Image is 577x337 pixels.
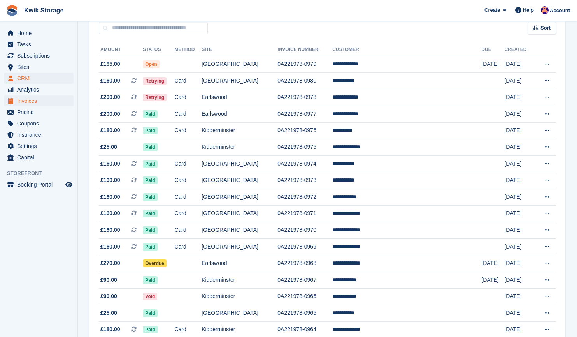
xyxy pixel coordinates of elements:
td: [DATE] [504,155,534,172]
td: 0A221978-0980 [277,72,332,89]
td: Card [175,238,202,255]
td: [DATE] [481,255,504,272]
th: Created [504,44,534,56]
a: menu [4,129,74,140]
a: menu [4,73,74,84]
td: Card [175,172,202,189]
span: Paid [143,176,157,184]
td: Card [175,155,202,172]
span: Subscriptions [17,50,64,61]
a: menu [4,179,74,190]
a: menu [4,118,74,129]
a: menu [4,28,74,39]
td: Card [175,205,202,222]
td: [DATE] [504,288,534,305]
td: [DATE] [481,272,504,288]
span: Paid [143,243,157,251]
span: £160.00 [100,243,120,251]
td: Card [175,222,202,239]
span: Paid [143,309,157,317]
td: 0A221978-0969 [277,238,332,255]
td: Kidderminster [202,139,277,156]
span: Pricing [17,107,64,118]
img: stora-icon-8386f47178a22dfd0bd8f6a31ec36ba5ce8667c1dd55bd0f319d3a0aa187defe.svg [6,5,18,16]
td: [GEOGRAPHIC_DATA] [202,72,277,89]
span: Home [17,28,64,39]
a: menu [4,152,74,163]
span: Overdue [143,259,167,267]
span: Paid [143,160,157,168]
span: Sort [540,24,551,32]
td: Kidderminster [202,122,277,139]
span: £90.00 [100,292,117,300]
td: Earlswood [202,89,277,106]
td: [DATE] [504,106,534,122]
span: £180.00 [100,325,120,333]
th: Method [175,44,202,56]
span: Booking Portal [17,179,64,190]
span: Help [523,6,534,14]
td: Card [175,106,202,122]
td: [DATE] [504,255,534,272]
td: [DATE] [504,172,534,189]
a: Preview store [64,180,74,189]
span: £200.00 [100,93,120,101]
td: [DATE] [504,189,534,205]
a: Kwik Storage [21,4,67,17]
td: 0A221978-0970 [277,222,332,239]
td: [GEOGRAPHIC_DATA] [202,56,277,73]
th: Site [202,44,277,56]
span: £25.00 [100,143,117,151]
span: £160.00 [100,77,120,85]
span: £200.00 [100,110,120,118]
span: Storefront [7,169,77,177]
span: £160.00 [100,193,120,201]
td: [GEOGRAPHIC_DATA] [202,305,277,322]
td: [DATE] [504,56,534,73]
span: Create [484,6,500,14]
span: £25.00 [100,309,117,317]
span: Sites [17,62,64,72]
td: [DATE] [504,89,534,106]
td: 0A221978-0976 [277,122,332,139]
a: menu [4,50,74,61]
td: 0A221978-0967 [277,272,332,288]
span: £160.00 [100,209,120,217]
span: Tasks [17,39,64,50]
td: 0A221978-0971 [277,205,332,222]
span: Paid [143,143,157,151]
td: [DATE] [504,122,534,139]
td: 0A221978-0965 [277,305,332,322]
span: Paid [143,110,157,118]
td: Card [175,122,202,139]
a: menu [4,107,74,118]
a: menu [4,62,74,72]
span: £160.00 [100,226,120,234]
td: [GEOGRAPHIC_DATA] [202,238,277,255]
span: Settings [17,141,64,152]
td: 0A221978-0977 [277,106,332,122]
td: 0A221978-0972 [277,189,332,205]
td: 0A221978-0973 [277,172,332,189]
span: £270.00 [100,259,120,267]
span: Retrying [143,94,167,101]
td: Card [175,89,202,106]
td: Earlswood [202,106,277,122]
td: Kidderminster [202,288,277,305]
span: Coupons [17,118,64,129]
td: [DATE] [504,139,534,156]
td: 0A221978-0968 [277,255,332,272]
td: [GEOGRAPHIC_DATA] [202,172,277,189]
td: 0A221978-0979 [277,56,332,73]
th: Status [143,44,174,56]
td: [GEOGRAPHIC_DATA] [202,205,277,222]
td: Card [175,72,202,89]
span: Paid [143,326,157,333]
td: [GEOGRAPHIC_DATA] [202,155,277,172]
a: menu [4,95,74,106]
td: [DATE] [504,272,534,288]
a: menu [4,39,74,50]
span: £90.00 [100,276,117,284]
span: Paid [143,226,157,234]
span: £160.00 [100,160,120,168]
